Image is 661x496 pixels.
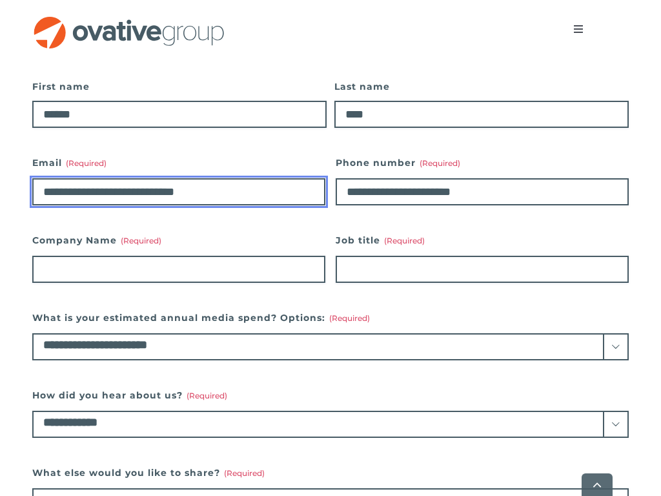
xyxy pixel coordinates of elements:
[560,16,596,42] nav: Menu
[336,154,629,172] label: Phone number
[32,464,629,482] label: What else would you like to share?
[384,236,425,245] span: (Required)
[329,313,370,323] span: (Required)
[32,231,325,249] label: Company Name
[334,77,629,96] label: Last name
[32,309,629,327] label: What is your estimated annual media spend? Options:
[32,386,629,404] label: How did you hear about us?
[420,158,460,168] span: (Required)
[32,15,226,27] a: OG_Full_horizontal_RGB
[121,236,161,245] span: (Required)
[187,391,227,400] span: (Required)
[32,77,327,96] label: First name
[224,468,265,478] span: (Required)
[32,154,325,172] label: Email
[66,158,107,168] span: (Required)
[336,231,629,249] label: Job title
